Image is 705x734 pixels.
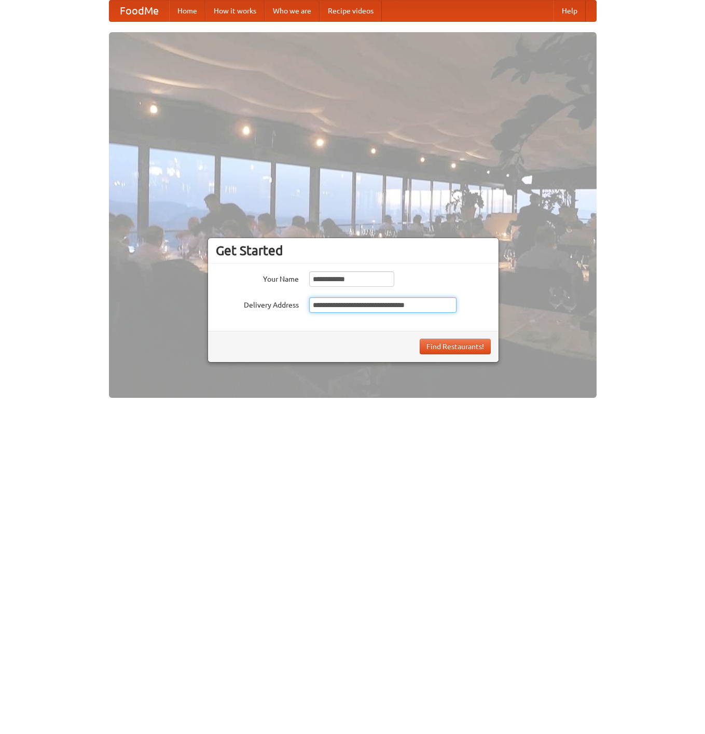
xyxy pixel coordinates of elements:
a: FoodMe [109,1,169,21]
a: Help [554,1,586,21]
a: Home [169,1,205,21]
label: Your Name [216,271,299,284]
h3: Get Started [216,243,491,258]
a: Recipe videos [320,1,382,21]
a: Who we are [265,1,320,21]
label: Delivery Address [216,297,299,310]
button: Find Restaurants! [420,339,491,354]
a: How it works [205,1,265,21]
